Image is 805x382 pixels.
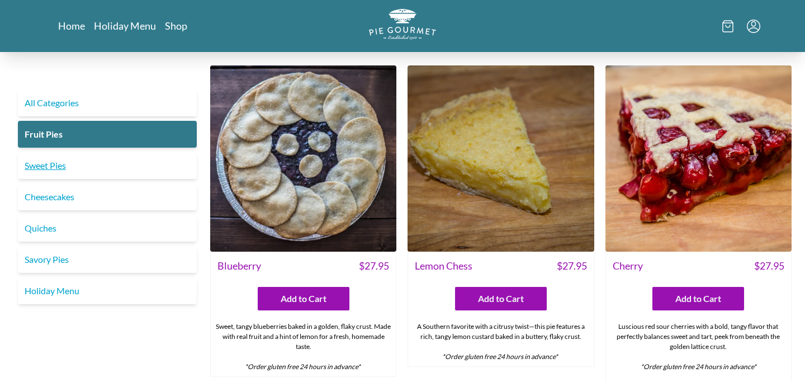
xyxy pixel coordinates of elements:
[557,258,587,273] span: $ 27.95
[675,292,721,305] span: Add to Cart
[211,317,396,376] div: Sweet, tangy blueberries baked in a golden, flaky crust. Made with real fruit and a hint of lemon...
[415,258,472,273] span: Lemon Chess
[217,258,261,273] span: Blueberry
[605,65,792,252] img: Cherry
[258,287,349,310] button: Add to Cart
[18,215,197,242] a: Quiches
[369,9,436,43] a: Logo
[281,292,326,305] span: Add to Cart
[408,65,594,252] img: Lemon Chess
[18,277,197,304] a: Holiday Menu
[408,317,593,366] div: A Southern favorite with a citrusy twist—this pie features a rich, tangy lemon custard baked in a...
[455,287,547,310] button: Add to Cart
[94,19,156,32] a: Holiday Menu
[754,258,784,273] span: $ 27.95
[652,287,744,310] button: Add to Cart
[442,352,558,361] em: *Order gluten free 24 hours in advance*
[359,258,389,273] span: $ 27.95
[478,292,524,305] span: Add to Cart
[613,258,643,273] span: Cherry
[245,362,361,371] em: *Order gluten free 24 hours in advance*
[18,89,197,116] a: All Categories
[58,19,85,32] a: Home
[369,9,436,40] img: logo
[18,246,197,273] a: Savory Pies
[641,362,756,371] em: *Order gluten free 24 hours in advance*
[18,183,197,210] a: Cheesecakes
[747,20,760,33] button: Menu
[165,19,187,32] a: Shop
[18,152,197,179] a: Sweet Pies
[18,121,197,148] a: Fruit Pies
[210,65,396,252] img: Blueberry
